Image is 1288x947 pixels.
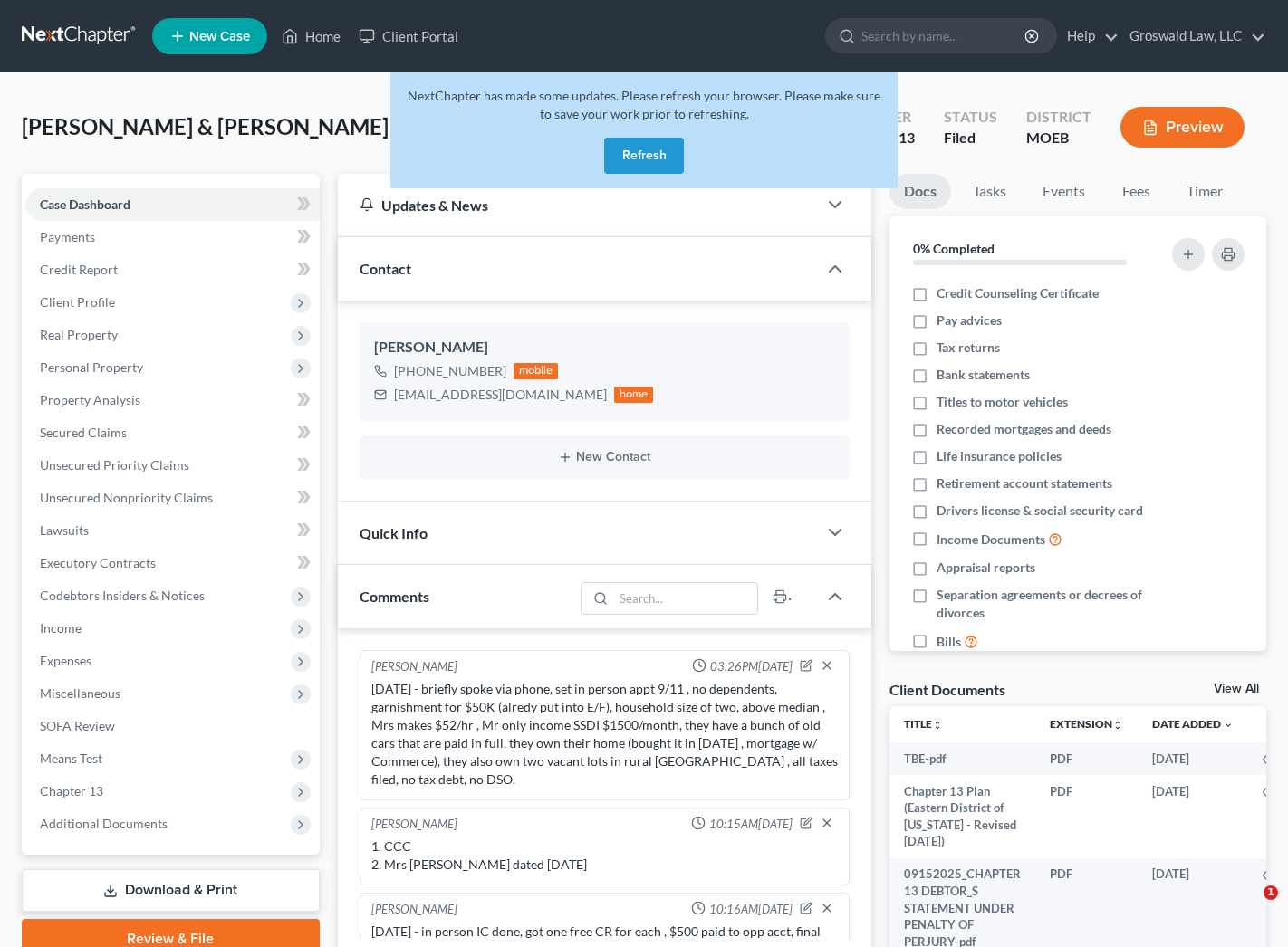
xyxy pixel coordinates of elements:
button: Preview [1120,107,1245,148]
div: mobile [514,363,559,379]
a: Client Portal [350,20,467,53]
a: Secured Claims [25,416,320,449]
a: Extensionunfold_more [1050,717,1123,731]
td: Chapter 13 Plan (Eastern District of [US_STATE] - Revised [DATE]) [889,775,1035,858]
span: Drivers license & social security card [937,502,1143,520]
div: [PERSON_NAME] [374,337,836,359]
span: Payments [40,229,95,244]
td: PDF [1035,775,1138,858]
span: Appraisal reports [937,559,1035,577]
span: Quick Info [360,524,428,541]
a: Property Analysis [25,384,320,416]
span: Comments [360,588,429,605]
span: Real Property [40,327,118,342]
a: Fees [1107,174,1165,209]
span: NextChapter has made some updates. Please refresh your browser. Please make sure to save your wor... [408,88,880,121]
span: Tax returns [937,339,1000,357]
td: PDF [1035,742,1138,775]
a: Timer [1172,174,1237,209]
div: [PERSON_NAME] [371,816,457,834]
a: Home [273,20,350,53]
a: Date Added expand_more [1152,717,1234,731]
span: Income [40,620,82,636]
span: Life insurance policies [937,447,1062,465]
span: Executory Contracts [40,555,156,570]
div: MOEB [1026,128,1091,148]
span: Expenses [40,653,91,668]
span: SOFA Review [40,718,115,733]
a: Case Dashboard [25,188,320,221]
div: [PERSON_NAME] [371,901,457,919]
span: Secured Claims [40,425,127,440]
div: 1. CCC 2. Mrs [PERSON_NAME] dated [DATE] [371,837,839,874]
td: TBE-pdf [889,742,1035,775]
a: Credit Report [25,253,320,286]
a: Help [1058,20,1119,53]
a: Lawsuits [25,514,320,547]
a: Unsecured Nonpriority Claims [25,482,320,514]
span: Miscellaneous [40,685,120,701]
span: Bank statements [937,366,1030,384]
div: Status [944,107,997,128]
a: Payments [25,221,320,253]
a: Events [1028,174,1100,209]
div: Client Documents [889,680,1005,699]
div: Filed [944,128,997,148]
div: Updates & News [360,196,796,215]
button: New Contact [374,450,836,464]
button: Refresh [604,138,684,174]
span: Titles to motor vehicles [937,393,1068,411]
a: Docs [889,174,951,209]
span: 03:26PM[DATE] [710,658,793,675]
span: 13 [899,129,915,146]
span: Property Analysis [40,392,140,407]
a: Groswald Law, LLC [1120,20,1265,53]
div: [EMAIL_ADDRESS][DOMAIN_NAME] [394,386,607,404]
a: Executory Contracts [25,547,320,579]
span: Pay advices [937,311,1002,330]
span: Recorded mortgages and deeds [937,420,1111,438]
a: Tasks [958,174,1021,209]
iframe: Intercom live chat [1226,885,1270,929]
a: Download & Print [22,869,320,912]
span: Bills [937,633,961,651]
span: Lawsuits [40,522,89,538]
a: SOFA Review [25,710,320,742]
div: District [1026,107,1091,128]
span: Codebtors Insiders & Notices [40,588,205,603]
span: Contact [360,260,411,277]
a: View All [1214,683,1259,695]
td: [DATE] [1138,742,1248,775]
strong: 0% Completed [913,241,995,256]
span: 10:16AM[DATE] [709,901,793,918]
span: Means Test [40,751,102,766]
span: Chapter 13 [40,783,103,799]
span: 1 [1264,885,1278,900]
i: unfold_more [1112,720,1123,731]
input: Search... [614,583,758,614]
div: [PERSON_NAME] [371,658,457,676]
span: Unsecured Nonpriority Claims [40,490,213,505]
a: Titleunfold_more [904,717,943,731]
span: Separation agreements or decrees of divorces [937,586,1157,622]
span: New Case [189,30,250,43]
a: Unsecured Priority Claims [25,449,320,482]
span: Credit Counseling Certificate [937,284,1099,302]
input: Search by name... [861,19,1027,53]
i: unfold_more [932,720,943,731]
span: [PERSON_NAME] & [PERSON_NAME] [22,113,389,139]
span: Personal Property [40,359,143,375]
span: Credit Report [40,262,118,277]
span: Additional Documents [40,816,168,831]
div: home [614,387,654,403]
span: 10:15AM[DATE] [709,816,793,833]
div: [PHONE_NUMBER] [394,362,506,380]
div: [DATE] - briefly spoke via phone, set in person appt 9/11 , no dependents, garnishment for $50K (... [371,680,839,789]
span: Unsecured Priority Claims [40,457,189,473]
i: expand_more [1223,720,1234,731]
span: Client Profile [40,294,115,310]
td: [DATE] [1138,775,1248,858]
span: Case Dashboard [40,196,130,212]
span: Income Documents [937,531,1045,549]
span: Retirement account statements [937,474,1112,493]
